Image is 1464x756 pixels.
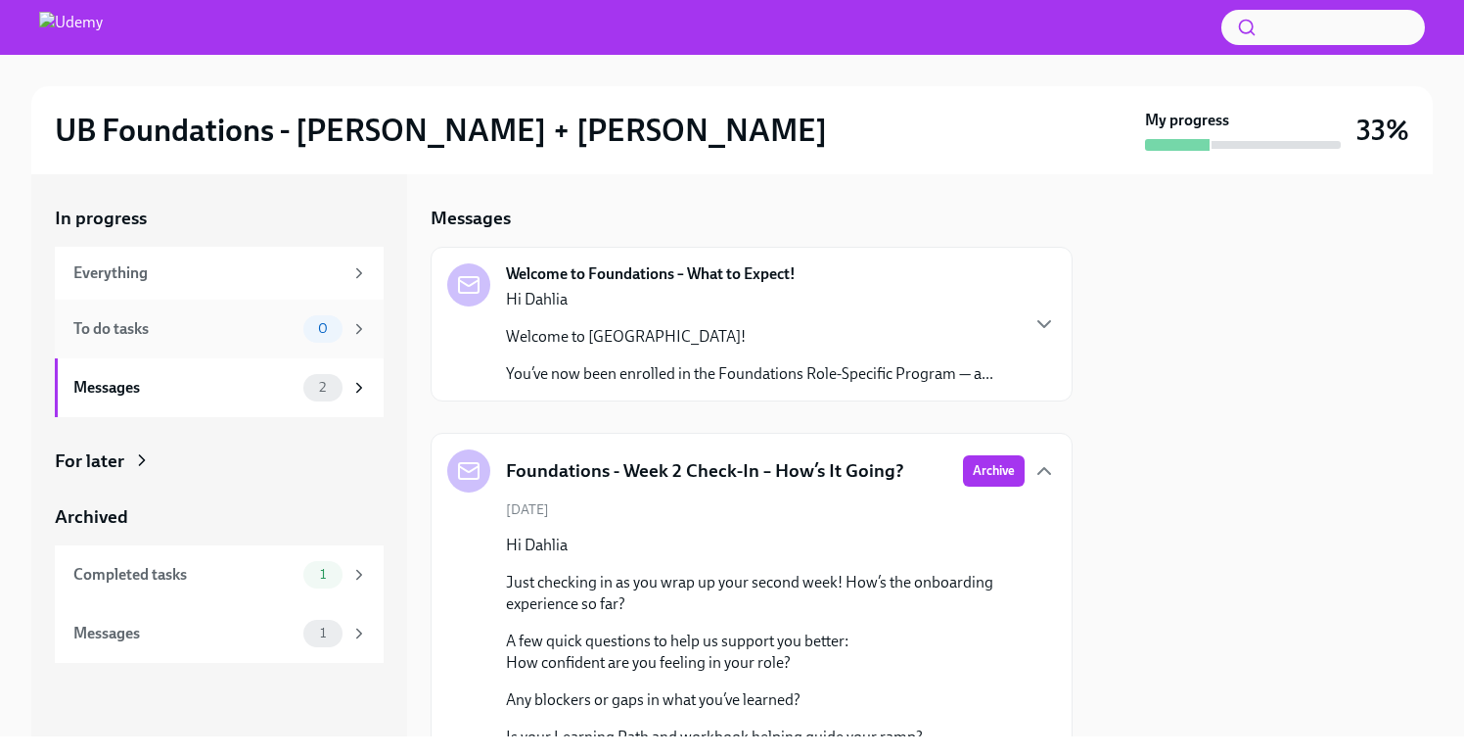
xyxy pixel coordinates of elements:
a: Archived [55,504,384,530]
button: Archive [963,455,1025,487]
div: Messages [73,623,296,644]
p: Is your Learning Path and workbook helping guide your ramp? [506,727,1025,748]
strong: Welcome to Foundations – What to Expect! [506,263,796,285]
span: 1 [308,626,338,640]
span: 0 [306,321,340,336]
a: Messages1 [55,604,384,663]
img: Udemy [39,12,103,43]
p: Any blockers or gaps in what you’ve learned? [506,689,1025,711]
a: Completed tasks1 [55,545,384,604]
a: Everything [55,247,384,300]
p: Hi Dahlia [506,535,1025,556]
h5: Foundations - Week 2 Check-In – How’s It Going? [506,458,904,484]
p: Hi Dahlia [506,289,993,310]
div: For later [55,449,124,474]
h5: Messages [431,206,511,231]
h2: UB Foundations - [PERSON_NAME] + [PERSON_NAME] [55,111,827,150]
p: You’ve now been enrolled in the Foundations Role-Specific Program — a... [506,363,993,385]
span: Archive [973,461,1015,481]
span: [DATE] [506,500,549,519]
div: To do tasks [73,318,296,340]
div: Messages [73,377,296,399]
a: To do tasks0 [55,300,384,358]
a: For later [55,449,384,474]
p: A few quick questions to help us support you better: How confident are you feeling in your role? [506,631,1025,674]
span: 1 [308,567,338,582]
p: Just checking in as you wrap up your second week! How’s the onboarding experience so far? [506,572,1025,615]
p: Welcome to [GEOGRAPHIC_DATA]! [506,326,993,348]
div: Everything [73,262,343,284]
h3: 33% [1356,113,1409,148]
a: In progress [55,206,384,231]
div: Completed tasks [73,564,296,586]
a: Messages2 [55,358,384,417]
span: 2 [307,380,338,395]
strong: My progress [1145,110,1229,131]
